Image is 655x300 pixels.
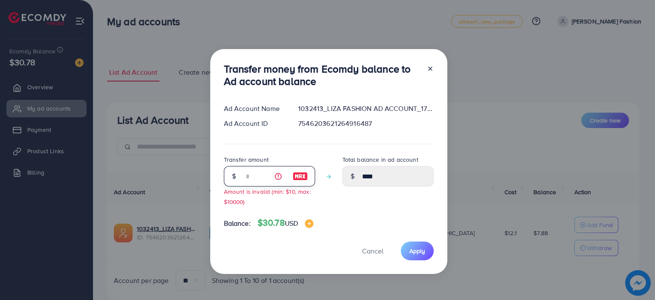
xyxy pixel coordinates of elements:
[351,242,394,260] button: Cancel
[224,155,269,164] label: Transfer amount
[224,187,311,205] small: Amount is invalid (min: $10, max: $10000)
[293,171,308,181] img: image
[409,247,425,255] span: Apply
[258,218,313,228] h4: $30.78
[362,246,383,256] span: Cancel
[305,219,313,228] img: image
[291,104,440,114] div: 1032413_LIZA FASHION AD ACCOUNT_1756987745322
[224,63,420,87] h3: Transfer money from Ecomdy balance to Ad account balance
[217,104,292,114] div: Ad Account Name
[291,119,440,128] div: 7546203621264916487
[285,218,298,228] span: USD
[342,155,418,164] label: Total balance in ad account
[401,242,434,260] button: Apply
[224,218,251,228] span: Balance:
[217,119,292,128] div: Ad Account ID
